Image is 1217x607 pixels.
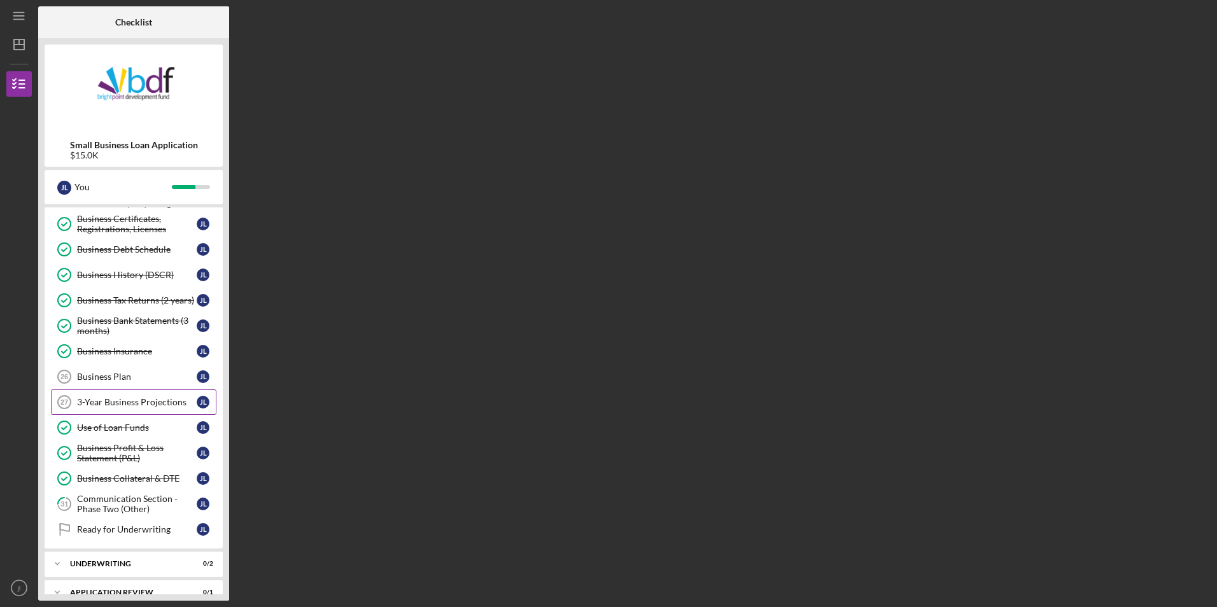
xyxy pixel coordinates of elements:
div: Business Certificates, Registrations, Licenses [77,214,197,234]
div: j l [197,396,209,408]
text: jl [17,585,20,592]
a: Business Insurancejl [51,338,216,364]
a: Business Bank Statements (3 months)jl [51,313,216,338]
a: Business Profit & Loss Statement (P&L)jl [51,440,216,466]
a: Ready for Underwritingjl [51,517,216,542]
div: Business History (DSCR) [77,270,197,280]
a: Business Tax Returns (2 years)jl [51,288,216,313]
div: j l [197,523,209,536]
img: Product logo [45,51,223,127]
div: Underwriting [70,560,181,568]
a: 31Communication Section - Phase Two (Other)jl [51,491,216,517]
div: j l [197,498,209,510]
div: Business Bank Statements (3 months) [77,316,197,336]
div: $15.0K [70,150,198,160]
div: Business Insurance [77,346,197,356]
div: 0 / 2 [190,560,213,568]
div: j l [197,218,209,230]
tspan: 26 [60,373,68,380]
a: Business Certificates, Registrations, Licensesjl [51,211,216,237]
div: Business Plan [77,372,197,382]
div: j l [197,294,209,307]
a: 273-Year Business Projectionsjl [51,389,216,415]
a: Business Debt Schedulejl [51,237,216,262]
div: Business Profit & Loss Statement (P&L) [77,443,197,463]
div: j l [197,345,209,358]
button: jl [6,575,32,601]
div: j l [197,421,209,434]
a: Business Collateral & DTEjl [51,466,216,491]
div: Business Collateral & DTE [77,473,197,484]
div: Application Review [70,589,181,596]
div: j l [197,319,209,332]
div: j l [197,472,209,485]
div: Ready for Underwriting [77,524,197,534]
a: Use of Loan Fundsjl [51,415,216,440]
div: Use of Loan Funds [77,422,197,433]
b: Small Business Loan Application [70,140,198,150]
div: 0 / 1 [190,589,213,596]
div: You [74,176,172,198]
div: Communication Section - Phase Two (Other) [77,494,197,514]
div: Business Debt Schedule [77,244,197,255]
div: Business Tax Returns (2 years) [77,295,197,305]
div: j l [197,243,209,256]
div: j l [197,269,209,281]
div: 3-Year Business Projections [77,397,197,407]
a: Business History (DSCR)jl [51,262,216,288]
div: j l [197,447,209,459]
div: j l [197,370,209,383]
a: 26Business Planjl [51,364,216,389]
tspan: 31 [60,500,68,508]
tspan: 27 [60,398,68,406]
div: j l [57,181,71,195]
b: Checklist [115,17,152,27]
